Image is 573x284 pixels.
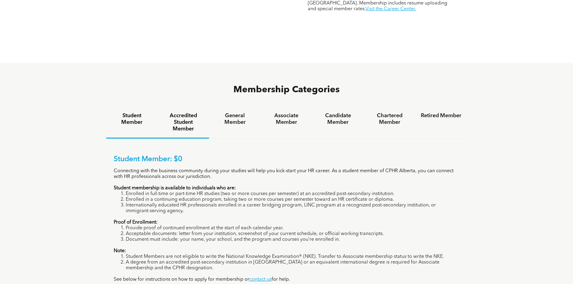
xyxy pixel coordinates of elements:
p: See below for instructions on how to apply for membership or for help. [114,277,460,282]
strong: Note: [114,249,126,253]
p: Student Member: $0 [114,155,460,164]
a: contact us [249,277,272,282]
li: Student Members are not eligible to write the National Knowledge Examination® (NKE). Transfer to ... [126,254,460,260]
li: Document must include: your name, your school, and the program and courses you’re enrolled in. [126,237,460,243]
span: Membership Categories [233,85,340,94]
h4: Chartered Member [369,112,410,126]
li: Provide proof of continued enrollment at the start of each calendar year. [126,225,460,231]
h4: Accredited Student Member [163,112,204,132]
strong: Proof of Enrollment: [114,220,158,225]
strong: Student membership is available to individuals who are: [114,186,236,191]
h4: General Member [214,112,255,126]
h4: Retired Member [421,112,461,119]
a: Visit the Career Center. [365,7,416,11]
li: Acceptable documents: letter from your institution, screenshot of your current schedule, or offic... [126,231,460,237]
li: Internationally educated HR professionals enrolled in a career bridging program, LINC program at ... [126,203,460,214]
h4: Associate Member [266,112,307,126]
h4: Candidate Member [318,112,358,126]
li: Enrolled in full-time or part-time HR studies (two or more courses per semester) at an accredited... [126,191,460,197]
li: A degree from an accredited post-secondary institution in [GEOGRAPHIC_DATA] or an equivalent inte... [126,260,460,271]
h4: Student Member [112,112,152,126]
p: Connecting with the business community during your studies will help you kick-start your HR caree... [114,168,460,180]
li: Enrolled in a continuing education program, taking two or more courses per semester toward an HR ... [126,197,460,203]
